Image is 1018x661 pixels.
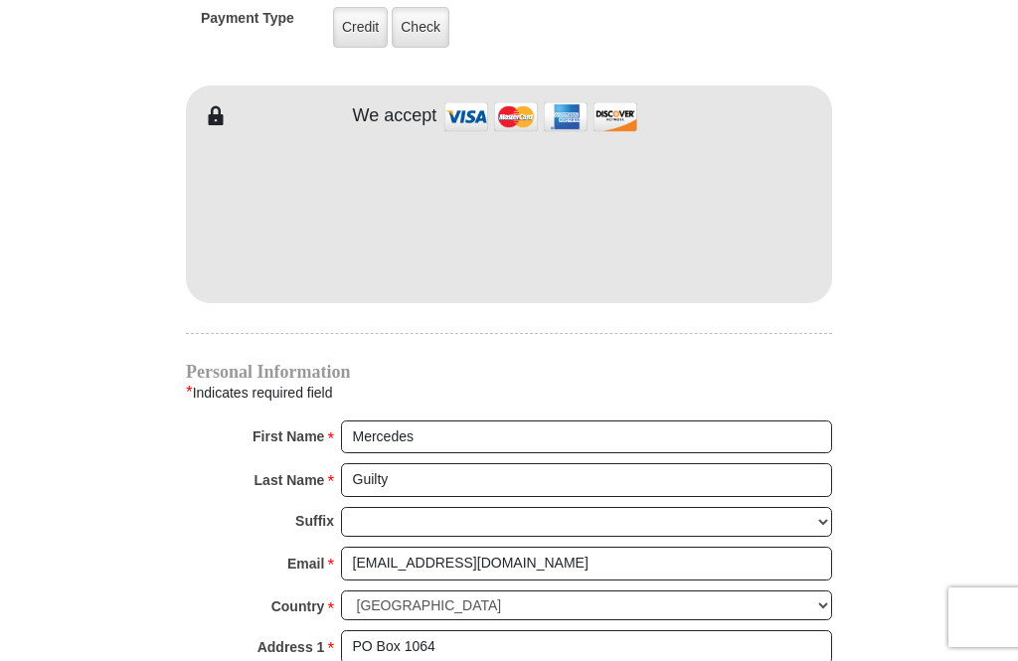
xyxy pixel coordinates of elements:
[287,550,324,578] strong: Email
[333,7,388,48] label: Credit
[253,422,324,450] strong: First Name
[353,105,437,127] h4: We accept
[441,95,640,138] img: credit cards accepted
[186,380,832,406] div: Indicates required field
[392,7,449,48] label: Check
[254,466,325,494] strong: Last Name
[257,633,325,661] strong: Address 1
[201,10,294,37] h5: Payment Type
[295,507,334,535] strong: Suffix
[186,364,832,380] h4: Personal Information
[271,592,325,620] strong: Country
